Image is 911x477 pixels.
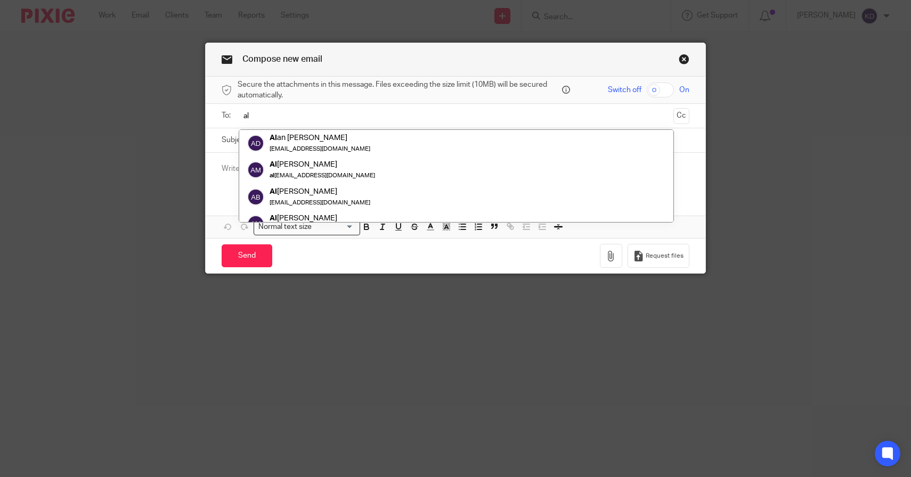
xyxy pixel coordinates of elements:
[270,186,370,197] div: [PERSON_NAME]
[270,173,274,179] em: al
[247,188,264,205] img: svg%3E
[315,221,354,233] input: Search for option
[679,85,689,95] span: On
[242,55,322,63] span: Compose new email
[270,160,375,170] div: [PERSON_NAME]
[270,173,375,179] small: [EMAIL_ADDRESS][DOMAIN_NAME]
[254,219,360,235] div: Search for option
[673,108,689,124] button: Cc
[222,110,233,121] label: To:
[270,146,370,152] small: [EMAIL_ADDRESS][DOMAIN_NAME]
[222,135,249,145] label: Subject:
[270,161,277,169] em: Al
[238,79,559,101] span: Secure the attachments in this message. Files exceeding the size limit (10MB) will be secured aut...
[270,133,370,143] div: an [PERSON_NAME]
[270,213,375,224] div: [PERSON_NAME]
[679,54,689,68] a: Close this dialog window
[247,162,264,179] img: svg%3E
[646,252,684,260] span: Request files
[608,85,641,95] span: Switch off
[270,200,370,205] small: [EMAIL_ADDRESS][DOMAIN_NAME]
[222,244,272,267] input: Send
[270,187,277,195] em: Al
[270,214,277,222] em: Al
[247,135,264,152] img: svg%3E
[270,134,277,142] em: Al
[247,215,264,232] img: svg%3E
[256,221,314,233] span: Normal text size
[628,244,689,268] button: Request files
